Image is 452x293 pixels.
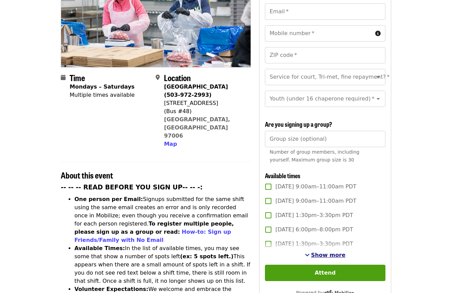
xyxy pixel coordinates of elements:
span: [DATE] 6:00pm–8:00pm PDT [276,226,353,234]
span: [DATE] 9:00am–11:00am PDT [276,197,356,205]
span: Available times [265,171,300,180]
div: (Bus #48) [164,107,245,115]
strong: Volunteer Expectations: [74,286,149,292]
div: Multiple times available [70,91,135,99]
strong: One person per Email: [74,196,143,202]
span: Are you signing up a group? [265,120,332,128]
li: In the list of available times, you may see some that show a number of spots left This appears wh... [74,244,251,285]
span: Location [164,72,191,83]
li: Signups submitted for the same shift using the same email creates an error and is only recorded o... [74,195,251,244]
i: circle-info icon [375,30,381,37]
div: [STREET_ADDRESS] [164,99,245,107]
span: About this event [61,169,113,181]
input: ZIP code [265,47,385,63]
span: [DATE] 1:30pm–3:30pm PDT [276,240,353,248]
span: [DATE] 1:30pm–3:30pm PDT [276,211,353,219]
strong: (ex: 5 spots left.) [180,253,233,260]
button: Attend [265,265,385,281]
strong: To register multiple people, please sign up as a group or read: [74,220,234,235]
input: Email [265,3,385,20]
input: Mobile number [265,25,372,42]
a: [GEOGRAPHIC_DATA], [GEOGRAPHIC_DATA] 97006 [164,116,230,139]
button: See more timeslots [305,251,345,259]
a: How-to: Sign up Friends/Family with No Email [74,229,231,243]
button: Map [164,140,177,148]
strong: -- -- -- READ BEFORE YOU SIGN UP-- -- -: [61,184,203,191]
span: Time [70,72,85,83]
button: Open [373,94,383,104]
span: Show more [311,252,345,258]
strong: Mondays – Saturdays [70,83,135,90]
input: [object Object] [265,131,385,147]
span: Number of group members, including yourself. Maximum group size is 30 [270,149,359,163]
strong: Available Times: [74,245,125,251]
strong: [GEOGRAPHIC_DATA] (503-972-2993) [164,83,228,98]
span: [DATE] 9:00am–11:00am PDT [276,183,356,191]
i: map-marker-alt icon [156,74,160,81]
button: Open [373,72,383,82]
span: Map [164,141,177,147]
i: calendar icon [61,74,66,81]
